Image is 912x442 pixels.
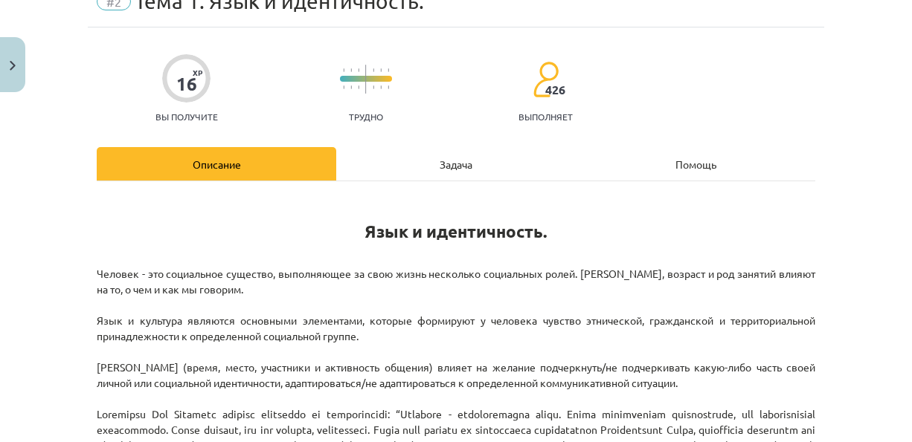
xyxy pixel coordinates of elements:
[176,74,197,94] div: 16
[343,68,344,72] img: icon-short-line-57e1e144782c952c97e751825c79c345078a6d821885a25fce030b3d8c18986b.svg
[380,85,382,89] img: icon-short-line-57e1e144782c952c97e751825c79c345078a6d821885a25fce030b3d8c18986b.svg
[365,65,367,94] img: icon-long-line-d9ea69661e0d244f92f715978eff75569469978d946b2353a9bb055b3ed8787d.svg
[545,83,565,97] span: 426
[365,221,547,242] b: Язык и идентичность.
[349,111,383,122] p: Трудно
[518,111,573,122] p: выполняет
[336,147,576,181] div: Задача
[155,111,218,122] p: Вы получите
[380,68,382,72] img: icon-short-line-57e1e144782c952c97e751825c79c345078a6d821885a25fce030b3d8c18986b.svg
[10,61,16,71] img: icon-close-lesson-0947bae3869378f0d4975bcd49f059093ad1ed9edebbc8119c70593378902aed.svg
[358,68,359,72] img: icon-short-line-57e1e144782c952c97e751825c79c345078a6d821885a25fce030b3d8c18986b.svg
[97,147,336,181] div: Описание
[343,85,344,89] img: icon-short-line-57e1e144782c952c97e751825c79c345078a6d821885a25fce030b3d8c18986b.svg
[350,85,352,89] img: icon-short-line-57e1e144782c952c97e751825c79c345078a6d821885a25fce030b3d8c18986b.svg
[373,68,374,72] img: icon-short-line-57e1e144782c952c97e751825c79c345078a6d821885a25fce030b3d8c18986b.svg
[533,61,559,98] img: students-c634bb4e5e11cddfef0936a35e636f08e4e9abd3cc4e673bd6f9a4125e45ecb1.svg
[373,85,374,89] img: icon-short-line-57e1e144782c952c97e751825c79c345078a6d821885a25fce030b3d8c18986b.svg
[576,147,815,181] div: Помощь
[388,85,389,89] img: icon-short-line-57e1e144782c952c97e751825c79c345078a6d821885a25fce030b3d8c18986b.svg
[388,68,389,72] img: icon-short-line-57e1e144782c952c97e751825c79c345078a6d821885a25fce030b3d8c18986b.svg
[350,68,352,72] img: icon-short-line-57e1e144782c952c97e751825c79c345078a6d821885a25fce030b3d8c18986b.svg
[358,85,359,89] img: icon-short-line-57e1e144782c952c97e751825c79c345078a6d821885a25fce030b3d8c18986b.svg
[193,68,202,77] span: XP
